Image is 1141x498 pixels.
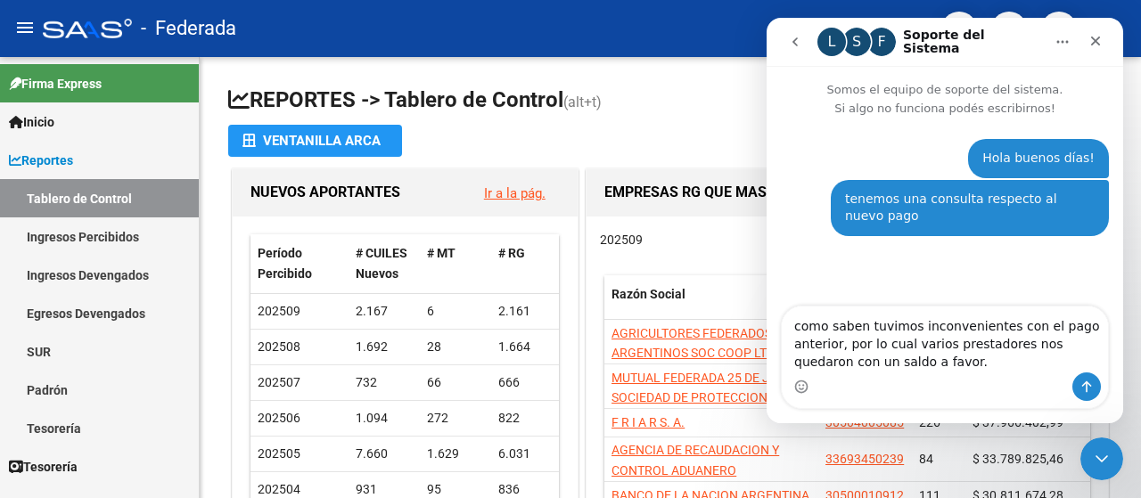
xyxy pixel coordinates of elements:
span: Tesorería [9,457,78,477]
a: Ir a la pág. [484,185,546,201]
span: Período Percibido [258,246,312,281]
span: Reportes [9,151,73,170]
span: 202506 [258,411,300,425]
div: 7.660 [356,444,413,464]
span: MUTUAL FEDERADA 25 DE JUNIO SOCIEDAD DE PROTECCION RECIPROCA [612,371,799,426]
div: 1.664 [498,337,555,357]
span: F R I A R S. A. [612,415,685,429]
span: 202509 [258,304,300,318]
span: AGRICULTORES FEDERADOS ARGENTINOS SOC COOP LTDA [612,326,783,361]
div: 1.629 [427,444,484,464]
button: Ir a la pág. [470,176,560,209]
span: Firma Express [9,74,102,94]
span: AGENCIA DE RECAUDACION Y CONTROL ADUANERO [612,443,779,478]
span: 33693450239 [825,452,904,466]
mat-icon: menu [14,17,36,38]
span: Razón Social [612,287,685,301]
span: 84 [919,452,933,466]
span: 202508 [258,339,300,354]
span: - Federada [141,9,236,48]
span: 202504 [258,482,300,496]
span: 202507 [258,375,300,389]
span: Inicio [9,112,54,132]
div: 666 [498,372,555,393]
datatable-header-cell: Período Percibido [250,234,349,293]
div: Ventanilla ARCA [242,125,388,157]
div: 822 [498,408,555,429]
datatable-header-cell: Razón Social [604,275,818,334]
div: 2.161 [498,301,555,322]
div: 28 [427,337,484,357]
datatable-header-cell: # MT [420,234,491,293]
span: 202509 [600,233,643,247]
span: EMPRESAS RG QUE MAS APORTAN [604,184,835,200]
datatable-header-cell: # RG [491,234,562,293]
div: 1.094 [356,408,413,429]
h1: REPORTES -> Tablero de Control [228,86,1112,117]
div: 6 [427,301,484,322]
datatable-header-cell: # CUILES Nuevos [349,234,420,293]
iframe: Intercom live chat [767,18,1123,423]
div: 66 [427,372,484,393]
button: Ventanilla ARCA [228,125,402,157]
span: # MT [427,246,456,260]
span: 202505 [258,446,300,461]
iframe: Intercom live chat [1080,437,1123,480]
div: 6.031 [498,444,555,464]
div: 2.167 [356,301,413,322]
span: (alt+t) [563,94,602,110]
span: # CUILES Nuevos [356,246,407,281]
div: 1.692 [356,337,413,357]
span: $ 33.789.825,46 [973,452,1063,466]
div: 732 [356,372,413,393]
span: NUEVOS APORTANTES [250,184,400,200]
div: 272 [427,408,484,429]
span: # RG [498,246,525,260]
